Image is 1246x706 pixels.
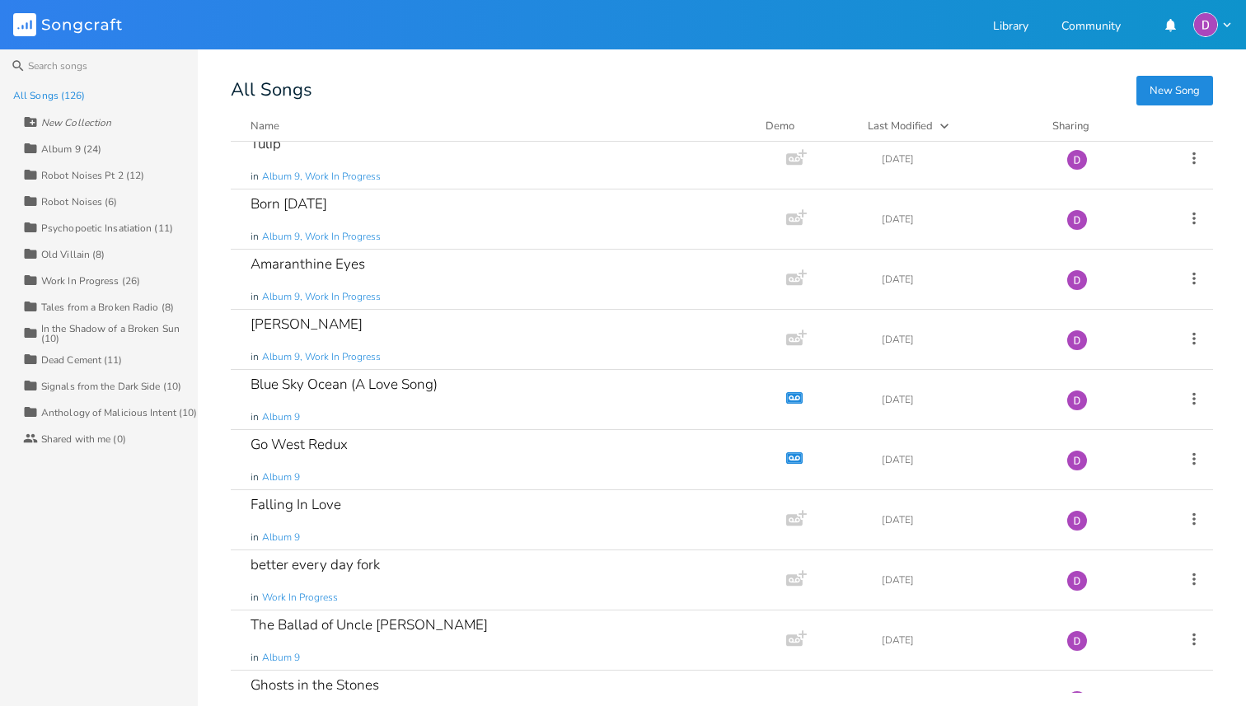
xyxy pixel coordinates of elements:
div: Ghosts in the Stones [251,678,379,692]
a: Community [1061,21,1121,35]
div: Name [251,119,279,133]
img: Dylan [1066,570,1088,591]
div: Sharing [1052,118,1151,134]
div: [DATE] [882,214,1047,224]
div: Album 9 (24) [41,144,101,154]
div: [DATE] [882,455,1047,465]
div: Dead Cement (11) [41,355,123,365]
div: All Songs (126) [13,91,86,101]
span: Album 9 [262,531,300,545]
div: New Collection [41,118,111,128]
div: Old Villain (8) [41,250,105,259]
div: [DATE] [882,334,1047,344]
div: Blue Sky Ocean (A Love Song) [251,377,438,391]
div: Signals from the Dark Side (10) [41,381,181,391]
div: Amaranthine Eyes [251,257,365,271]
img: Dylan [1066,209,1088,231]
div: Tales from a Broken Radio (8) [41,302,174,312]
span: Album 9 [262,470,300,484]
img: Dylan [1066,149,1088,171]
span: in [251,531,259,545]
div: All Songs [231,82,1213,98]
span: in [251,410,259,424]
div: [DATE] [882,575,1047,585]
img: Dylan [1066,510,1088,531]
div: [DATE] [882,635,1047,645]
div: Falling In Love [251,498,341,512]
button: Name [251,118,746,134]
span: in [251,170,259,184]
span: Album 9 [262,651,300,665]
button: New Song [1136,76,1213,105]
a: Library [993,21,1028,35]
button: Last Modified [868,118,1033,134]
div: Go West Redux [251,437,348,451]
div: [DATE] [882,515,1047,525]
span: Album 9, Work In Progress [262,230,381,244]
img: Dylan [1066,390,1088,411]
div: Anthology of Malicious Intent (10) [41,408,197,418]
img: Dylan [1066,269,1088,291]
span: Work In Progress [262,591,338,605]
span: in [251,350,259,364]
div: Psychopoetic Insatiation (11) [41,223,173,233]
div: Tulip [251,137,281,151]
span: in [251,470,259,484]
div: [DATE] [882,154,1047,164]
span: in [251,230,259,244]
div: Last Modified [868,119,933,133]
div: In the Shadow of a Broken Sun (10) [41,324,198,344]
span: in [251,651,259,665]
span: in [251,290,259,304]
div: [DATE] [882,274,1047,284]
div: better every day fork [251,558,380,572]
span: Album 9, Work In Progress [262,170,381,184]
div: The Ballad of Uncle [PERSON_NAME] [251,618,488,632]
div: Born [DATE] [251,197,327,211]
div: Shared with me (0) [41,434,126,444]
div: Robot Noises Pt 2 (12) [41,171,144,180]
span: Album 9 [262,410,300,424]
div: Work In Progress (26) [41,276,140,286]
span: in [251,591,259,605]
div: [PERSON_NAME] [251,317,363,331]
img: Dylan [1193,12,1218,37]
div: Demo [766,118,848,134]
img: Dylan [1066,330,1088,351]
div: Robot Noises (6) [41,197,118,207]
span: Album 9, Work In Progress [262,350,381,364]
img: Dylan [1066,450,1088,471]
span: Album 9, Work In Progress [262,290,381,304]
img: Dylan [1066,630,1088,652]
div: [DATE] [882,395,1047,404]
